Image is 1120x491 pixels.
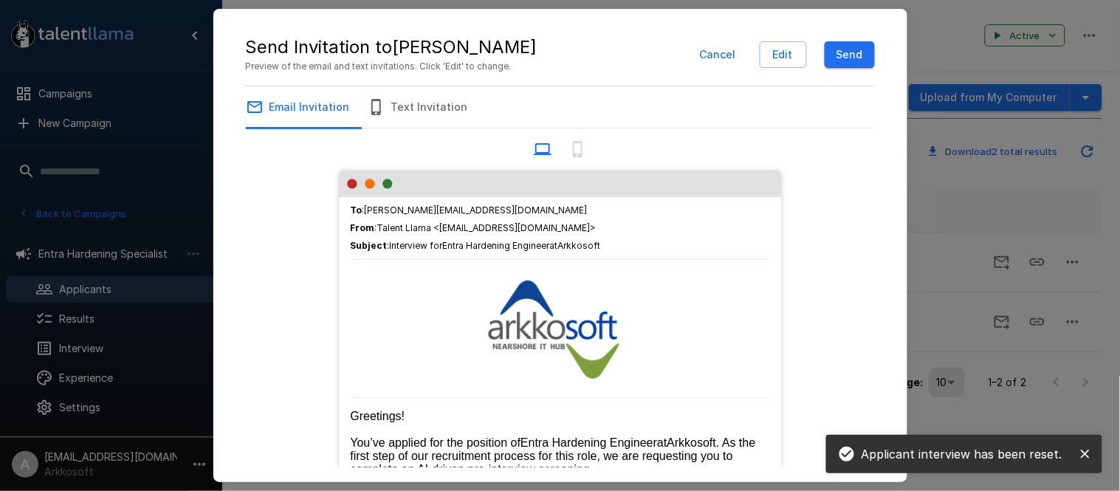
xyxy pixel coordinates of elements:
[351,221,597,236] span: : Talent Llama <[EMAIL_ADDRESS][DOMAIN_NAME]>
[351,275,770,380] img: Talent Llama
[228,86,368,128] button: Email Invitation
[390,240,443,251] span: Interview for
[351,238,601,253] span: :
[246,59,537,74] span: Preview of the email and text invitations. Click 'Edit' to change.
[246,35,537,59] h5: Send Invitation to [PERSON_NAME]
[351,222,375,233] b: From
[351,240,388,251] b: Subject
[558,240,601,251] span: Arkkosoft
[1074,443,1096,465] button: close
[351,410,405,422] span: Greetings!
[862,445,1062,463] p: Applicant interview has been reset.
[760,41,807,69] button: Edit
[351,436,760,475] span: . As the first step of our recruitment process for this role, we are requesting you to complete a...
[351,203,770,218] span: : [PERSON_NAME][EMAIL_ADDRESS][DOMAIN_NAME]
[351,436,521,449] span: You’ve applied for the position of
[825,41,875,69] button: Send
[667,436,717,449] span: Arkkosoft
[657,436,667,449] span: at
[443,240,550,251] span: Entra Hardening Engineer
[521,436,657,449] span: Entra Hardening Engineer
[550,240,558,251] span: at
[350,86,486,128] button: Text Invitation
[351,205,363,216] b: To
[694,41,742,69] button: Cancel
